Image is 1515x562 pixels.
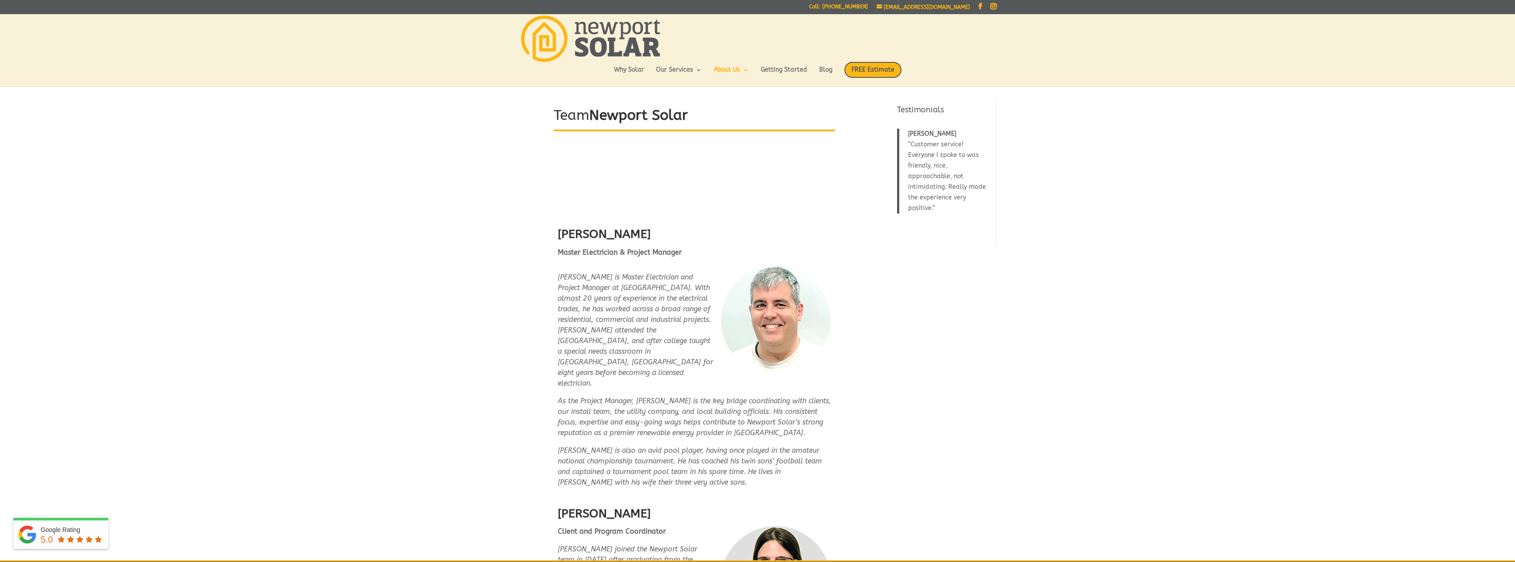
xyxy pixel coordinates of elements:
strong: Client and Program Coordinator [558,527,666,535]
h1: Team [554,106,835,130]
img: Newport Solar | Solar Energy Optimized. [521,15,660,62]
blockquote: Customer service! Everyone I spoke to was friendly, nice, approachable, not intimidating. Really ... [897,129,990,214]
a: FREE Estimate [844,62,901,87]
a: [EMAIL_ADDRESS][DOMAIN_NAME] [877,4,970,10]
em: [PERSON_NAME] is Master Electrician and Project Manager at [GEOGRAPHIC_DATA]. With almost 20 year... [558,273,713,387]
strong: Master Electrician & Project Manager [558,248,682,256]
strong: [PERSON_NAME] [558,227,651,241]
span: 5.0 [41,535,53,544]
img: Mark Cordeiro - Newport Solar [721,265,831,375]
a: Blog [819,67,832,82]
strong: Newport Solar [589,107,688,123]
a: Our Services [656,67,702,82]
div: Google Rating [41,525,104,534]
a: About Us [714,67,749,82]
a: Why Solar [614,67,644,82]
strong: [PERSON_NAME] [558,506,651,520]
a: Getting Started [761,67,807,82]
span: FREE Estimate [844,62,901,78]
em: [PERSON_NAME] is also an avid pool player, having once played in the amateur national championshi... [558,446,822,486]
span: [PERSON_NAME] [908,130,956,138]
em: As the Project Manager, [PERSON_NAME] is the key bridge coordinating with clients, our install te... [558,397,831,437]
h4: Testimonials [897,104,990,120]
a: Call: [PHONE_NUMBER] [809,4,868,13]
